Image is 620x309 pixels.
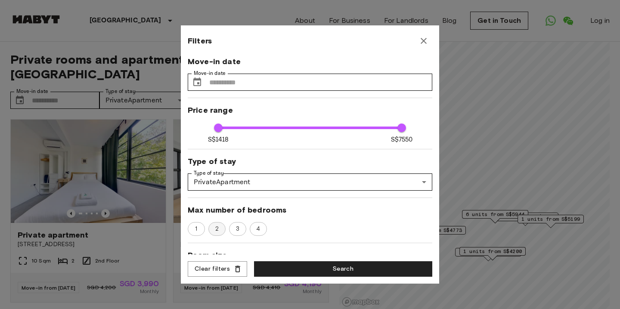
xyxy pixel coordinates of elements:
span: S$1418 [208,135,229,144]
button: Search [254,261,432,277]
span: Type of stay [188,156,432,167]
button: Clear filters [188,261,247,277]
span: Filters [188,36,212,46]
label: Move-in date [194,70,226,77]
button: Choose date [189,74,206,91]
span: Max number of bedrooms [188,205,432,215]
span: 4 [251,225,265,233]
span: 2 [211,225,223,233]
span: Move-in date [188,56,432,67]
div: 2 [208,222,226,236]
span: S$7550 [391,135,413,144]
div: PrivateApartment [188,173,432,191]
span: 3 [231,225,244,233]
span: 1 [190,225,202,233]
div: 3 [229,222,246,236]
span: Room size [188,250,432,260]
span: Price range [188,105,432,115]
label: Type of stay [194,170,224,177]
div: 1 [188,222,205,236]
div: 4 [250,222,267,236]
